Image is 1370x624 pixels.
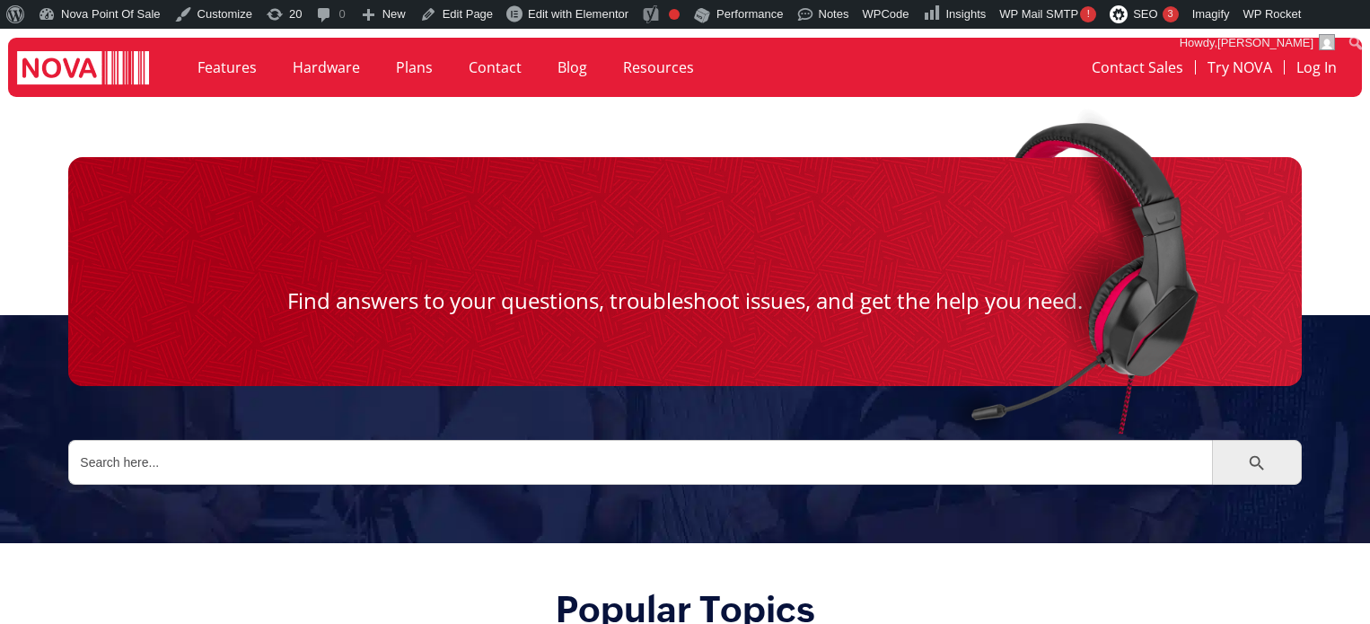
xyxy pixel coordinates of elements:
span: SEO [1133,7,1157,21]
span: [PERSON_NAME] [1217,36,1313,49]
nav: Menu [961,47,1348,88]
p: Find answers to your questions, troubleshoot issues, and get the help you need. [287,285,1083,317]
a: Resources [605,47,712,88]
span: ! [1080,6,1096,22]
img: logo white [17,51,149,88]
span: Edit with Elementor [528,7,628,21]
input: Search here... [68,440,1211,485]
div: Focus keyphrase not set [669,9,680,20]
div: 3 [1163,6,1179,22]
nav: Menu [180,47,942,88]
a: Plans [378,47,451,88]
a: Contact [451,47,540,88]
a: Features [180,47,275,88]
a: Hardware [275,47,378,88]
a: Try NOVA [1196,47,1284,88]
a: Contact Sales [1080,47,1195,88]
a: Blog [540,47,605,88]
a: Howdy, [1173,29,1342,57]
a: Log In [1285,47,1348,88]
